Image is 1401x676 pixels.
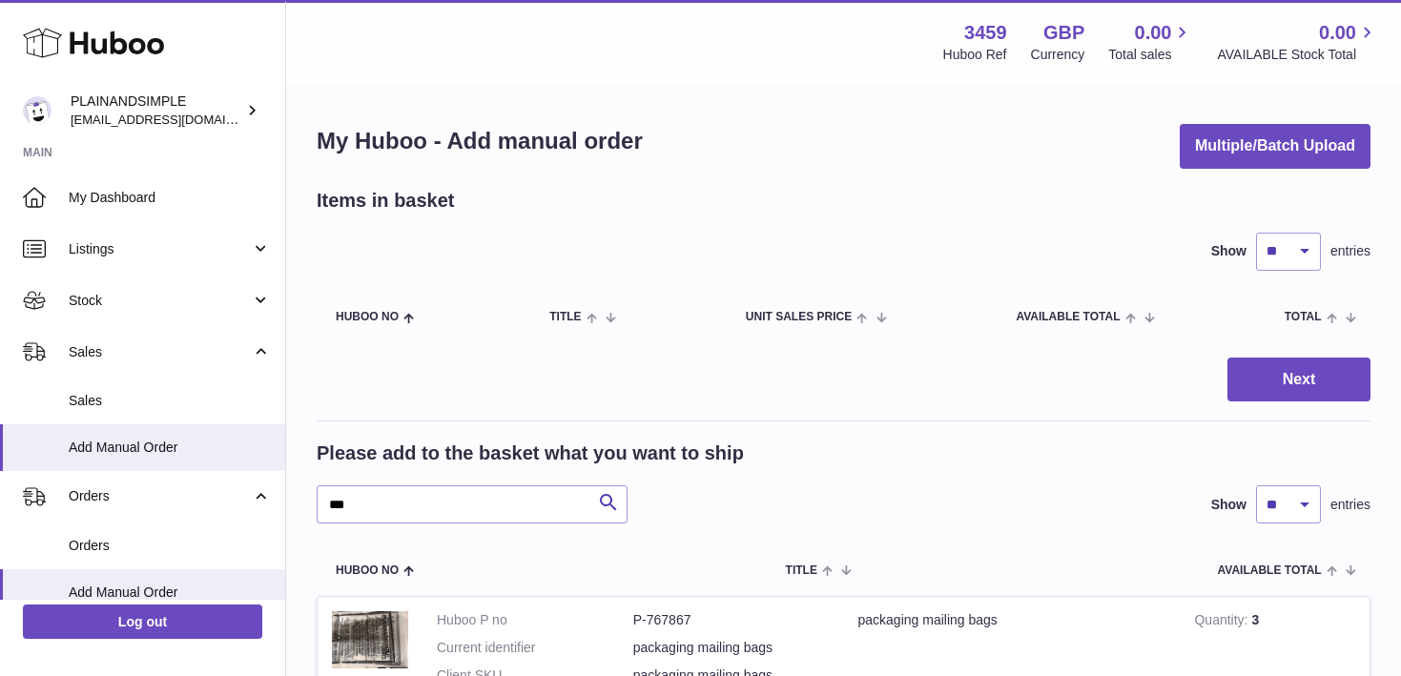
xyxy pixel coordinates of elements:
[69,584,271,602] span: Add Manual Order
[1180,124,1370,169] button: Multiple/Batch Upload
[23,96,52,125] img: duco@plainandsimple.com
[1285,311,1322,323] span: Total
[943,46,1007,64] div: Huboo Ref
[332,611,408,668] img: packaging mailing bags
[317,440,744,466] h2: Please add to the basket what you want to ship
[549,311,581,323] span: Title
[69,240,251,258] span: Listings
[317,126,643,156] h1: My Huboo - Add manual order
[1194,612,1251,632] strong: Quantity
[336,564,399,577] span: Huboo no
[69,343,251,361] span: Sales
[69,439,271,457] span: Add Manual Order
[69,189,271,207] span: My Dashboard
[69,537,271,555] span: Orders
[69,392,271,410] span: Sales
[1043,20,1084,46] strong: GBP
[1227,358,1370,402] button: Next
[71,112,280,127] span: [EMAIL_ADDRESS][DOMAIN_NAME]
[633,639,830,657] dd: packaging mailing bags
[71,92,242,129] div: PLAINANDSIMPLE
[437,639,633,657] dt: Current identifier
[336,311,399,323] span: Huboo no
[1031,46,1085,64] div: Currency
[633,611,830,629] dd: P-767867
[1330,496,1370,514] span: entries
[317,188,455,214] h2: Items in basket
[69,487,251,505] span: Orders
[1135,20,1172,46] span: 0.00
[23,604,262,639] a: Log out
[1217,20,1378,64] a: 0.00 AVAILABLE Stock Total
[69,292,251,310] span: Stock
[1217,46,1378,64] span: AVAILABLE Stock Total
[437,611,633,629] dt: Huboo P no
[1211,242,1246,260] label: Show
[786,564,817,577] span: Title
[1108,20,1193,64] a: 0.00 Total sales
[1218,564,1322,577] span: AVAILABLE Total
[964,20,1007,46] strong: 3459
[1108,46,1193,64] span: Total sales
[1330,242,1370,260] span: entries
[1211,496,1246,514] label: Show
[746,311,852,323] span: Unit Sales Price
[1319,20,1356,46] span: 0.00
[1016,311,1120,323] span: AVAILABLE Total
